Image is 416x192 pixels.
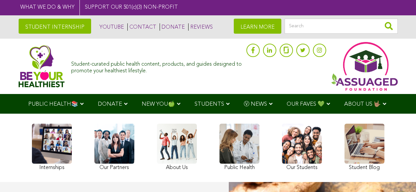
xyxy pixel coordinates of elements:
[28,101,78,107] span: PUBLIC HEALTH📚
[71,58,243,74] div: Student-curated public health content, products, and guides designed to promote your healthiest l...
[244,101,267,107] span: Ⓥ NEWS
[98,101,122,107] span: DONATE
[195,101,224,107] span: STUDENTS
[331,42,398,91] img: Assuaged App
[142,101,175,107] span: NEW YOU🍏
[98,23,124,31] a: YOUTUBE
[287,101,325,107] span: OUR FAVES 💚
[383,160,416,192] iframe: Chat Widget
[19,94,398,114] div: Navigation Menu
[285,19,398,34] input: Search
[188,23,213,31] a: REVIEWS
[284,47,288,53] img: glassdoor
[19,45,65,87] img: Assuaged
[127,23,156,31] a: CONTACT
[160,23,185,31] a: DONATE
[344,101,381,107] span: ABOUT US 🤟🏽
[19,19,91,34] a: STUDENT INTERNSHIP
[234,19,281,34] a: LEARN MORE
